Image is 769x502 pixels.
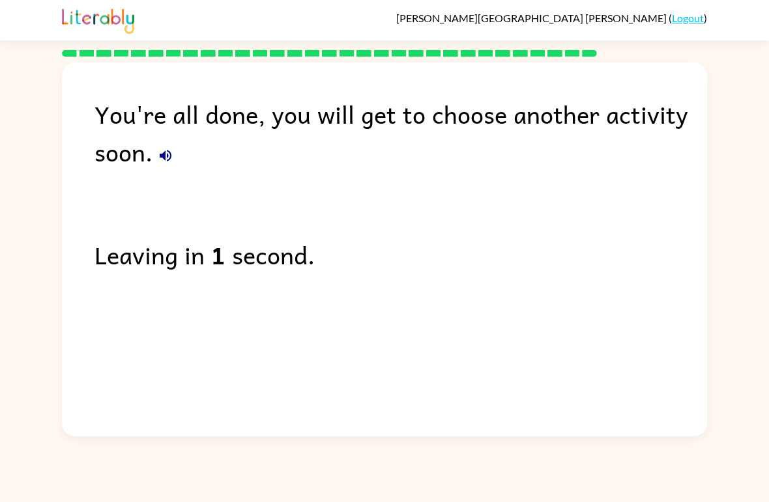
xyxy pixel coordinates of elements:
a: Logout [672,12,704,24]
img: Literably [62,5,134,34]
span: [PERSON_NAME][GEOGRAPHIC_DATA] [PERSON_NAME] [396,12,669,24]
div: You're all done, you will get to choose another activity soon. [94,95,707,171]
b: 1 [211,236,225,273]
div: Leaving in second. [94,236,707,273]
div: ( ) [396,12,707,24]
